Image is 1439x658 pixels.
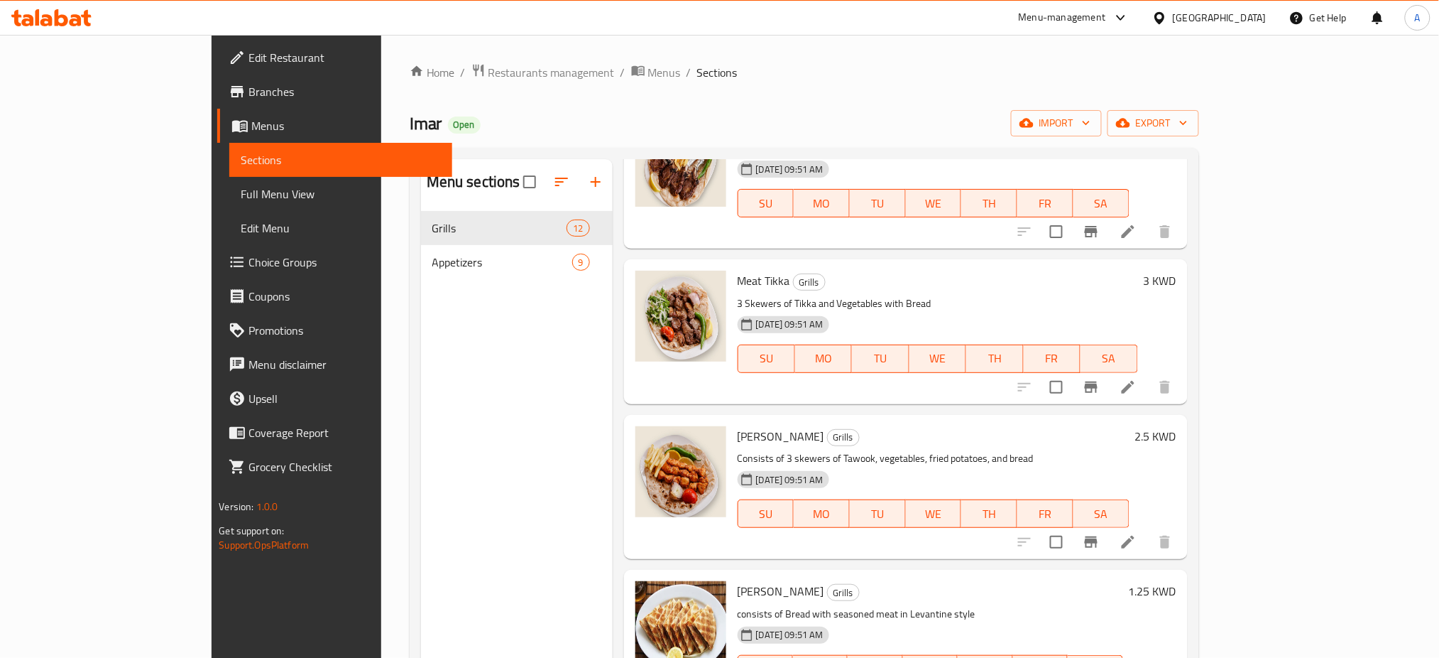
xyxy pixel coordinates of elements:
span: SU [744,504,789,524]
p: 3 Skewers of Tikka and Vegetables with Bread [738,295,1138,313]
span: TU [855,193,900,214]
button: Add section [579,165,613,199]
li: / [620,64,625,81]
a: Menu disclaimer [217,347,452,382]
nav: Menu sections [421,205,613,285]
a: Menus [217,109,452,143]
span: [DATE] 09:51 AM [750,163,829,176]
button: SA [1073,500,1129,528]
a: Grocery Checklist [217,450,452,484]
span: FR [1023,504,1068,524]
span: 1.0.0 [256,497,278,516]
button: SU [738,345,795,373]
span: WE [912,193,956,214]
span: TU [858,348,903,369]
span: Menus [648,64,681,81]
a: Promotions [217,313,452,347]
h6: 1.25 KWD [1129,581,1176,601]
button: WE [906,189,962,217]
span: SU [744,193,789,214]
a: Choice Groups [217,245,452,279]
div: Grills [827,429,860,446]
span: Grills [828,585,859,601]
span: Grills [432,220,567,237]
p: Consists of 3 skewers of Tawook, vegetables, fried potatoes, and bread [738,450,1129,468]
span: import [1022,114,1090,132]
div: [GEOGRAPHIC_DATA] [1173,10,1266,26]
a: Upsell [217,382,452,416]
p: consists of Bread with seasoned meat in Levantine style [738,605,1123,623]
a: Edit menu item [1120,534,1137,551]
button: WE [906,500,962,528]
span: Menu disclaimer [248,356,441,373]
span: MO [801,348,846,369]
button: import [1011,110,1102,136]
button: Branch-specific-item [1074,215,1108,249]
a: Sections [229,143,452,177]
span: Sections [241,151,441,168]
span: MO [799,504,844,524]
span: SA [1086,348,1132,369]
img: Meat Tikka [635,271,726,362]
h6: 3 KWD [1144,271,1176,291]
button: MO [795,345,852,373]
span: WE [915,348,961,369]
span: SA [1079,504,1124,524]
span: Select all sections [515,167,545,197]
span: TH [972,348,1017,369]
span: [DATE] 09:51 AM [750,318,829,331]
div: Appetizers9 [421,245,613,279]
span: 9 [573,256,589,269]
span: TH [967,504,1012,524]
span: A [1415,10,1421,26]
button: WE [909,345,966,373]
span: Promotions [248,322,441,339]
a: Edit menu item [1120,379,1137,396]
span: FR [1023,193,1068,214]
a: Branches [217,75,452,109]
span: SA [1079,193,1124,214]
span: Sections [697,64,738,81]
button: FR [1017,189,1073,217]
span: Full Menu View [241,185,441,203]
button: FR [1017,500,1073,528]
span: Upsell [248,390,441,407]
a: Menus [631,63,681,82]
span: Restaurants management [488,64,615,81]
span: export [1119,114,1188,132]
span: Grocery Checklist [248,458,441,475]
li: / [686,64,691,81]
div: Open [448,117,481,134]
span: Get support on: [219,522,284,540]
a: Coupons [217,279,452,313]
span: WE [912,504,956,524]
button: TH [961,500,1017,528]
span: Coupons [248,288,441,305]
span: Appetizers [432,254,572,271]
span: [PERSON_NAME] [738,426,824,447]
span: Menus [251,117,441,134]
span: 12 [567,222,589,235]
button: SU [738,500,794,528]
span: Coverage Report [248,424,441,441]
span: Select to update [1041,217,1071,247]
div: Grills [827,584,860,601]
nav: breadcrumb [410,63,1199,82]
img: Ribs [635,116,726,207]
a: Restaurants management [471,63,615,82]
span: [DATE] 09:51 AM [750,628,829,642]
span: Choice Groups [248,254,441,271]
button: FR [1024,345,1080,373]
li: / [461,64,466,81]
button: delete [1148,370,1182,404]
button: SU [738,189,794,217]
button: TH [961,189,1017,217]
img: Shish Tawook [635,426,726,517]
button: delete [1148,215,1182,249]
button: Branch-specific-item [1074,525,1108,559]
div: Grills12 [421,211,613,245]
h2: Menu sections [427,171,520,193]
span: Version: [219,497,253,516]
